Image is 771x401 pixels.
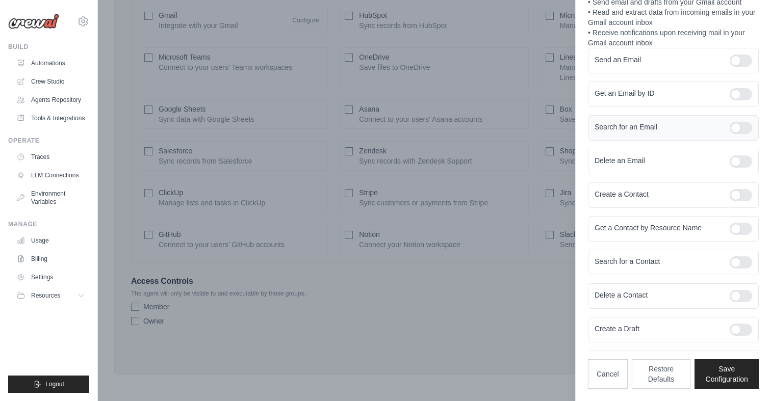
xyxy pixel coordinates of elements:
[8,137,89,145] div: Operate
[31,291,60,300] span: Resources
[595,189,722,199] label: Create a Contact
[12,251,89,267] a: Billing
[588,359,628,389] button: Cancel
[12,55,89,71] a: Automations
[12,167,89,183] a: LLM Connections
[595,256,722,266] label: Search for a Contact
[595,55,722,65] label: Send an Email
[8,220,89,228] div: Manage
[595,155,722,166] label: Delete an Email
[8,376,89,393] button: Logout
[12,287,89,304] button: Resources
[45,380,64,388] span: Logout
[12,232,89,249] a: Usage
[695,359,759,389] button: Save Configuration
[12,149,89,165] a: Traces
[632,359,691,389] button: Restore Defaults
[595,324,722,334] label: Create a Draft
[12,269,89,285] a: Settings
[8,43,89,51] div: Build
[595,122,722,132] label: Search for an Email
[12,185,89,210] a: Environment Variables
[12,110,89,126] a: Tools & Integrations
[8,14,59,29] img: Logo
[595,290,722,300] label: Delete a Contact
[595,88,722,98] label: Get an Email by ID
[595,223,722,233] label: Get a Contact by Resource Name
[12,92,89,108] a: Agents Repository
[12,73,89,90] a: Crew Studio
